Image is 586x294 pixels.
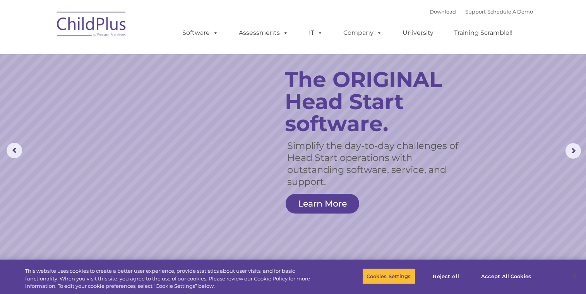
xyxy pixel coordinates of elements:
[336,25,390,41] a: Company
[477,268,535,284] button: Accept All Cookies
[285,68,468,135] rs-layer: The ORIGINAL Head Start software.
[565,268,582,285] button: Close
[446,25,520,41] a: Training Scramble!!
[395,25,441,41] a: University
[465,9,486,15] a: Support
[53,6,130,45] img: ChildPlus by Procare Solutions
[301,25,331,41] a: IT
[430,9,456,15] a: Download
[287,140,459,188] rs-layer: Simplify the day-to-day challenges of Head Start operations with outstanding software, service, a...
[487,9,533,15] a: Schedule A Demo
[231,25,296,41] a: Assessments
[430,9,533,15] font: |
[25,267,322,290] div: This website uses cookies to create a better user experience, provide statistics about user visit...
[362,268,415,284] button: Cookies Settings
[422,268,470,284] button: Reject All
[286,194,359,214] a: Learn More
[175,25,226,41] a: Software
